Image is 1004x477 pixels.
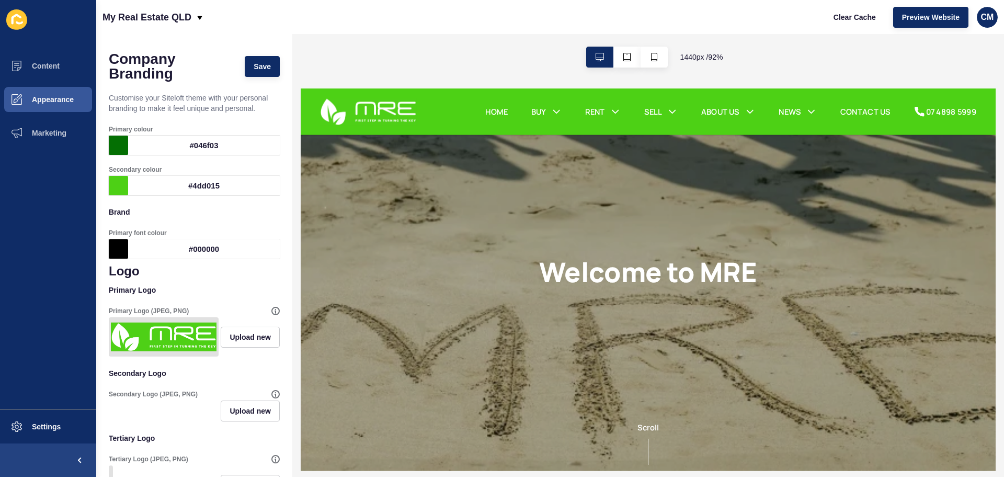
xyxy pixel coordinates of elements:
div: #000000 [128,239,280,259]
a: SELL [372,19,391,31]
div: #4dd015 [128,176,280,195]
label: Secondary colour [109,165,162,174]
p: My Real Estate QLD [102,4,191,30]
span: Clear Cache [834,12,876,23]
a: BUY [249,19,265,31]
label: Tertiary Logo (JPEG, PNG) [109,455,188,463]
button: Save [245,56,280,77]
a: ABOUT US [434,19,475,31]
a: HOME [200,19,225,31]
button: Clear Cache [825,7,885,28]
span: Upload new [230,332,271,342]
span: Preview Website [902,12,960,23]
label: Secondary Logo (JPEG, PNG) [109,390,198,398]
button: Preview Website [893,7,968,28]
span: Save [254,61,271,72]
p: Secondary Logo [109,362,280,385]
button: Upload new [221,327,280,348]
p: Tertiary Logo [109,427,280,450]
a: CONTACT US [585,19,638,31]
div: #046f03 [128,136,280,155]
a: NEWS [518,19,542,31]
p: Customise your Siteloft theme with your personal branding to make it feel unique and personal. [109,86,280,120]
p: Brand [109,201,280,224]
a: RENT [309,19,330,31]
img: My Real Estate Queensland Logo [21,10,125,40]
img: b319a8e9ffc83e3f4c1ae03add9ed566.jpg [111,319,216,354]
span: 1440 px / 92 % [680,52,723,62]
span: Upload new [230,406,271,416]
button: Upload new [221,401,280,421]
label: Primary Logo (JPEG, PNG) [109,307,189,315]
label: Primary font colour [109,229,167,237]
h1: Logo [109,264,280,279]
div: 07 4898 5999 [678,19,733,31]
div: Scroll [4,361,749,408]
h1: Welcome to MRE [259,181,495,216]
h1: Company Branding [109,52,234,81]
p: Primary Logo [109,279,280,302]
span: CM [981,12,994,23]
a: 07 4898 5999 [664,19,733,31]
label: Primary colour [109,125,153,134]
